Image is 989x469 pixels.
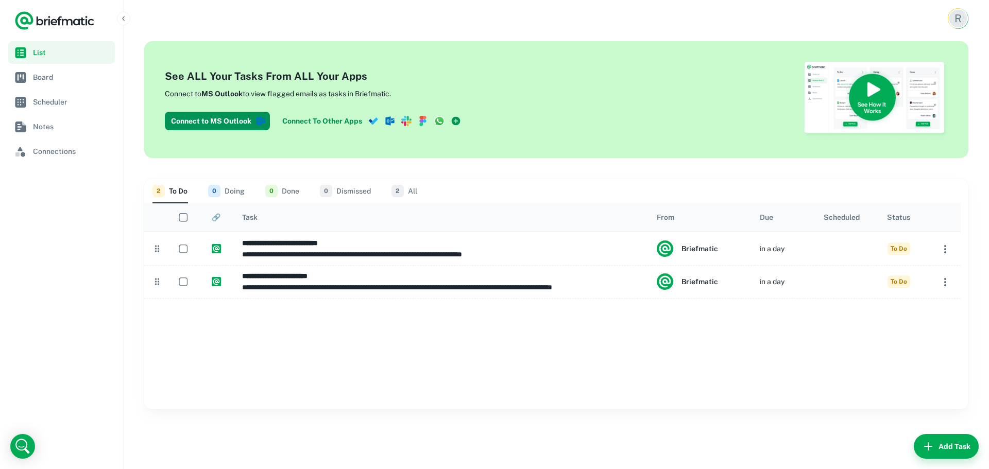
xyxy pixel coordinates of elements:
span: 0 [265,185,278,197]
img: system.png [657,240,673,257]
span: To Do [888,275,910,288]
span: List [33,47,111,58]
button: Connect to MS Outlook [165,112,270,130]
a: Notes [8,115,115,138]
button: Dismissed [320,179,371,203]
p: Connect to to view flagged emails as tasks in Briefmatic. [165,88,438,99]
h6: Briefmatic [681,243,718,254]
button: To Do [152,179,187,203]
span: Notes [33,121,111,132]
button: Done [265,179,299,203]
div: in a day [760,266,785,298]
span: 2 [391,185,404,197]
div: R [949,10,967,28]
button: Add Task [914,434,979,459]
h4: See ALL Your Tasks From ALL Your Apps [165,68,465,84]
button: Doing [208,179,245,203]
span: 0 [320,185,332,197]
a: Scheduler [8,91,115,113]
a: Connect To Other Apps [278,112,465,130]
span: To Do [888,242,910,255]
img: mstodo-icon.svg [368,116,379,126]
div: 🔗 [212,213,220,221]
img: https://app.briefmatic.com/assets/integrations/system.png [212,244,221,253]
button: Account button [948,8,969,29]
div: Scheduled [824,213,860,221]
b: MS Outlook [201,90,243,98]
div: Briefmatic [657,240,718,257]
div: Status [887,213,910,221]
div: Due [760,213,773,221]
div: Open Intercom Messenger [10,434,35,459]
div: Task [242,213,258,221]
a: Logo [14,10,95,31]
span: Connections [33,146,111,157]
span: 2 [152,185,165,197]
div: in a day [760,233,785,265]
button: All [391,179,417,203]
img: https://app.briefmatic.com/assets/integrations/system.png [212,277,221,286]
h6: Briefmatic [681,276,718,287]
a: Board [8,66,115,89]
div: Briefmatic [657,273,718,290]
span: Scheduler [33,96,111,108]
span: 0 [208,185,220,197]
img: See How Briefmatic Works [804,62,948,137]
span: Board [33,72,111,83]
img: system.png [657,273,673,290]
div: From [657,213,674,221]
a: List [8,41,115,64]
a: Connections [8,140,115,163]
